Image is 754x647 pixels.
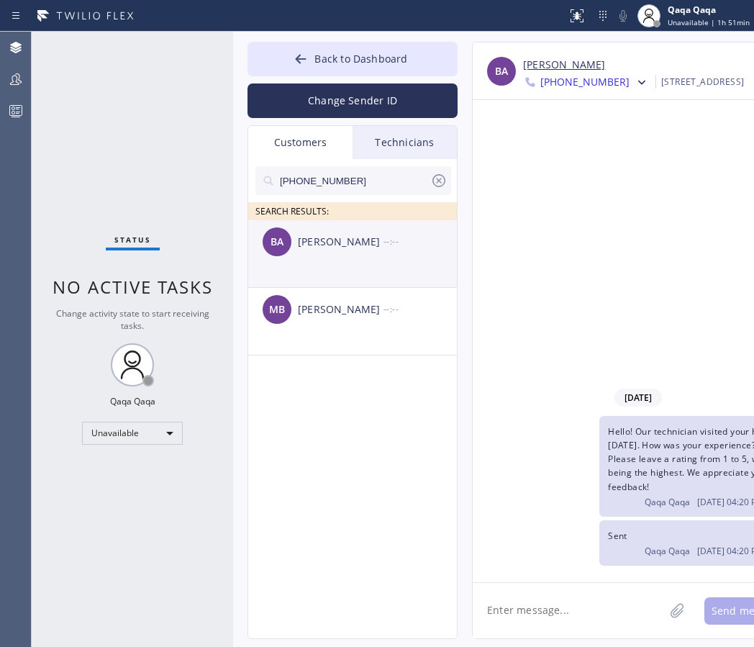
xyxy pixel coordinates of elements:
span: No active tasks [53,275,213,299]
span: [DATE] [614,389,662,407]
div: [PERSON_NAME] [298,302,383,318]
span: Status [114,235,151,245]
div: Customers [248,126,353,159]
span: Qaqa Qaqa [645,496,690,508]
span: Change activity state to start receiving tasks. [56,307,209,332]
input: Search [278,166,430,195]
span: [PHONE_NUMBER] [540,75,630,92]
span: Unavailable | 1h 51min [668,17,750,27]
div: Unavailable [82,422,183,445]
span: Sent [608,530,627,542]
div: --:-- [383,233,458,250]
span: Back to Dashboard [314,52,407,65]
div: Technicians [353,126,457,159]
button: Mute [613,6,633,26]
div: [PERSON_NAME] [298,234,383,250]
span: MB [269,302,285,318]
span: BA [495,63,508,80]
a: [PERSON_NAME] [523,57,605,73]
div: --:-- [383,301,458,317]
div: Qaqa Qaqa [110,395,155,407]
span: Qaqa Qaqa [645,545,690,557]
button: Back to Dashboard [247,42,458,76]
span: SEARCH RESULTS: [255,205,329,217]
button: Change Sender ID [247,83,458,118]
div: [STREET_ADDRESS] [661,73,744,90]
span: BA [271,234,283,250]
div: Qaqa Qaqa [668,4,750,16]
